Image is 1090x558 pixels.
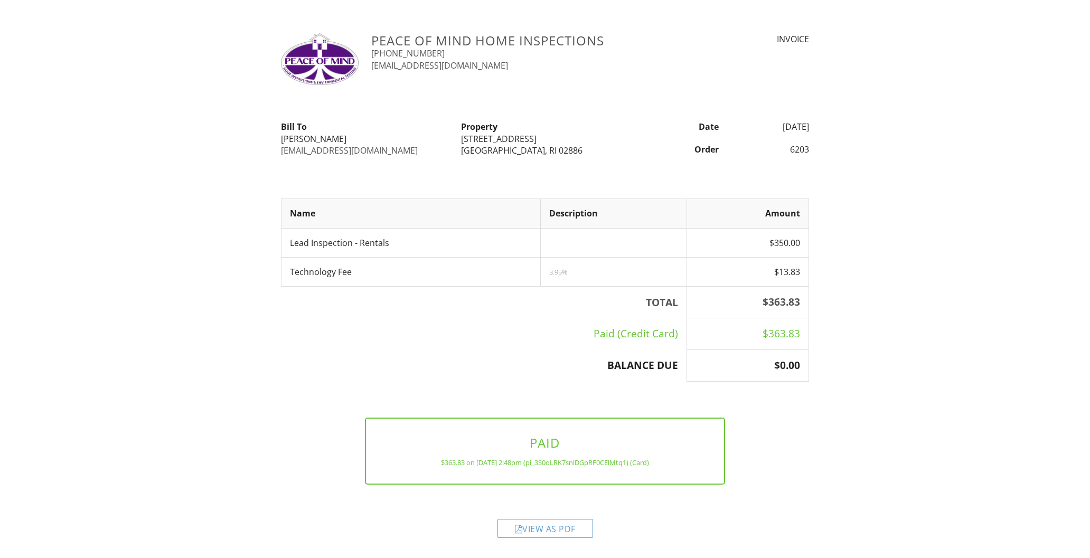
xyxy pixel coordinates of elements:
[725,144,815,155] div: 6203
[687,350,809,382] th: $0.00
[461,121,497,133] strong: Property
[281,350,687,382] th: BALANCE DUE
[281,145,418,156] a: [EMAIL_ADDRESS][DOMAIN_NAME]
[371,60,508,71] a: [EMAIL_ADDRESS][DOMAIN_NAME]
[687,287,809,318] th: $363.83
[497,519,593,538] div: View as PDF
[540,199,687,228] th: Description
[281,33,359,85] img: Peace_of_Mind_3.png
[281,228,541,257] td: Lead Inspection - Rentals
[687,228,809,257] td: $350.00
[383,436,708,450] h3: PAID
[281,287,687,318] th: TOTAL
[281,121,307,133] strong: Bill To
[687,318,809,350] td: $363.83
[371,33,674,48] h3: Peace of Mind Home Inspections
[635,121,726,133] div: Date
[281,258,541,287] td: Technology Fee
[281,133,448,145] div: [PERSON_NAME]
[281,318,687,350] td: Paid (Credit Card)
[635,144,726,155] div: Order
[371,48,445,59] a: [PHONE_NUMBER]
[549,268,679,276] div: 3.95%
[383,458,708,467] div: $363.83 on [DATE] 2:48pm (pi_3S0oLRK7snlDGpRF0CElMtq1) (Card)
[461,133,628,145] div: [STREET_ADDRESS]
[687,258,809,287] td: $13.83
[497,526,593,537] a: View as PDF
[687,33,809,45] div: INVOICE
[281,199,541,228] th: Name
[461,145,628,156] div: [GEOGRAPHIC_DATA], RI 02886
[725,121,815,133] div: [DATE]
[687,199,809,228] th: Amount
